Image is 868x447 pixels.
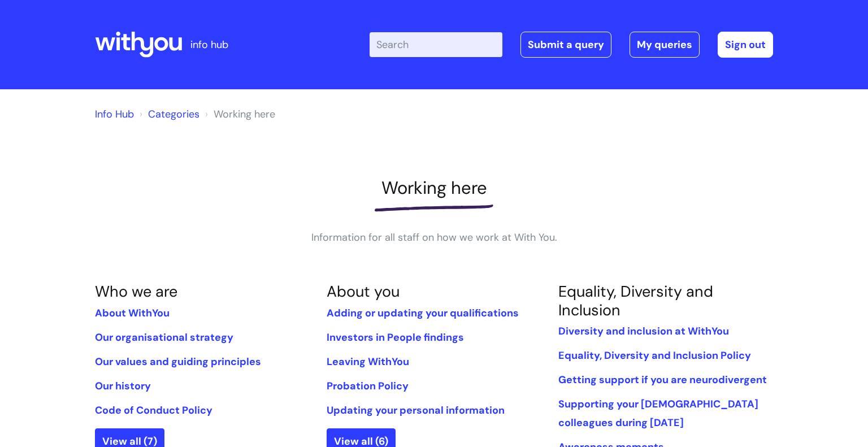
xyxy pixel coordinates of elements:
a: My queries [630,32,700,58]
a: Supporting your [DEMOGRAPHIC_DATA] colleagues during [DATE] [558,397,758,429]
a: Info Hub [95,107,134,121]
a: Investors in People findings [327,331,464,344]
a: Code of Conduct Policy [95,403,212,417]
h1: Working here [95,177,773,198]
a: Adding or updating your qualifications [327,306,519,320]
a: Sign out [718,32,773,58]
a: Categories [148,107,199,121]
a: About WithYou [95,306,170,320]
div: | - [370,32,773,58]
a: Equality, Diversity and Inclusion [558,281,713,319]
a: Our organisational strategy [95,331,233,344]
p: info hub [190,36,228,54]
li: Working here [202,105,275,123]
input: Search [370,32,502,57]
a: Submit a query [520,32,611,58]
a: Diversity and inclusion at WithYou [558,324,729,338]
p: Information for all staff on how we work at With You. [264,228,604,246]
a: Getting support if you are neurodivergent [558,373,767,387]
li: Solution home [137,105,199,123]
a: Probation Policy [327,379,409,393]
a: About you [327,281,400,301]
a: Our history [95,379,151,393]
a: Leaving WithYou [327,355,409,368]
a: Who we are [95,281,177,301]
a: Equality, Diversity and Inclusion Policy [558,349,751,362]
a: Our values and guiding principles [95,355,261,368]
a: Updating your personal information [327,403,505,417]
